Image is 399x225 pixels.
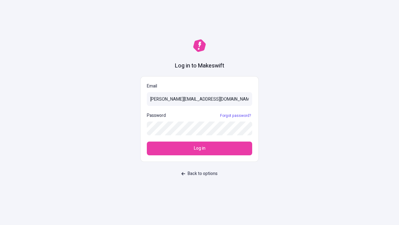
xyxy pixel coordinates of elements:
[178,168,221,179] button: Back to options
[175,62,224,70] h1: Log in to Makeswift
[194,145,205,152] span: Log in
[147,142,252,155] button: Log in
[219,113,252,118] a: Forgot password?
[188,170,218,177] span: Back to options
[147,92,252,106] input: Email
[147,112,166,119] p: Password
[147,83,252,90] p: Email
